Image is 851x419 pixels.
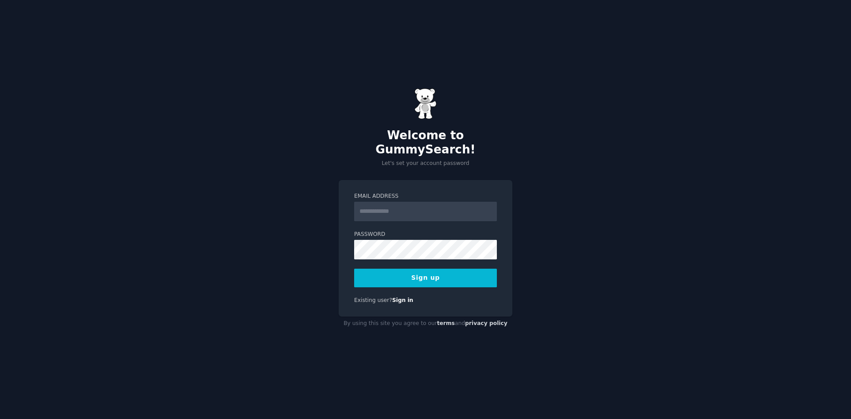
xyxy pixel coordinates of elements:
a: terms [437,320,455,326]
div: By using this site you agree to our and [339,317,512,331]
label: Password [354,231,497,239]
span: Existing user? [354,297,392,303]
button: Sign up [354,269,497,287]
label: Email Address [354,192,497,200]
p: Let's set your account password [339,160,512,168]
a: privacy policy [465,320,507,326]
h2: Welcome to GummySearch! [339,129,512,157]
img: Gummy Bear [414,88,437,119]
a: Sign in [392,297,414,303]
